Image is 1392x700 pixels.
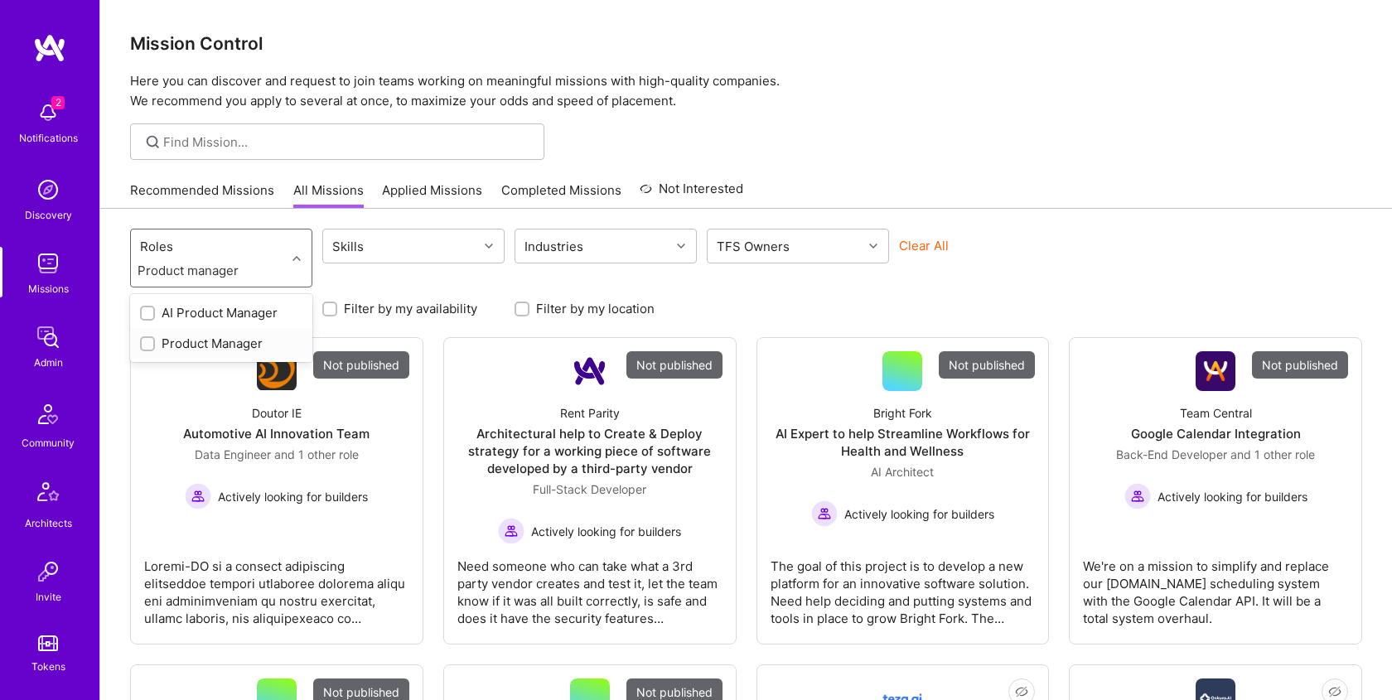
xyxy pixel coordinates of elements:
div: Need someone who can take what a 3rd party vendor creates and test it, let the team know if it wa... [457,544,723,627]
span: Full-Stack Developer [533,482,646,496]
div: TFS Owners [713,234,794,258]
img: tokens [38,635,58,651]
div: Discovery [25,206,72,224]
img: Company Logo [257,352,297,390]
div: Not published [313,351,409,379]
span: Actively looking for builders [218,488,368,505]
img: Actively looking for builders [1124,483,1151,509]
img: logo [33,33,66,63]
img: Community [28,394,68,434]
a: Completed Missions [501,181,621,209]
div: Automotive AI Innovation Team [183,425,370,442]
span: and 1 other role [274,447,359,461]
i: icon Chevron [869,242,877,250]
div: Loremi-DO si a consect adipiscing elitseddoe tempori utlaboree dolorema aliqu eni adminimveniam q... [144,544,409,627]
div: Product Manager [140,335,302,352]
img: admin teamwork [31,321,65,354]
div: Community [22,434,75,451]
label: Filter by my availability [344,300,477,317]
input: Find Mission... [163,133,532,151]
div: Architects [25,514,72,532]
a: Applied Missions [382,181,482,209]
img: Actively looking for builders [498,518,524,544]
div: Industries [520,234,587,258]
span: Back-End Developer [1116,447,1227,461]
div: Tokens [31,658,65,675]
a: Recommended Missions [130,181,274,209]
label: Filter by my location [536,300,655,317]
a: Not publishedCompany LogoDoutor IEAutomotive AI Innovation TeamData Engineer and 1 other roleActi... [144,351,409,630]
div: Roles [136,234,177,258]
div: Doutor IE [252,404,302,422]
a: Not publishedCompany LogoRent ParityArchitectural help to Create & Deploy strategy for a working ... [457,351,723,630]
img: Invite [31,555,65,588]
i: icon Chevron [292,254,301,263]
i: icon Chevron [485,242,493,250]
a: Not publishedBright ForkAI Expert to help Streamline Workflows for Health and WellnessAI Architec... [771,351,1036,630]
button: Clear All [899,237,949,254]
div: AI Expert to help Streamline Workflows for Health and Wellness [771,425,1036,460]
div: Not published [939,351,1035,379]
div: Notifications [19,129,78,147]
div: Google Calendar Integration [1131,425,1301,442]
div: Rent Parity [560,404,620,422]
span: Data Engineer [195,447,271,461]
img: teamwork [31,247,65,280]
div: The goal of this project is to develop a new platform for an innovative software solution. Need h... [771,544,1036,627]
img: discovery [31,173,65,206]
i: icon EyeClosed [1015,685,1028,698]
div: AI Product Manager [140,304,302,321]
div: Admin [34,354,63,371]
div: Team Central [1180,404,1252,422]
span: Actively looking for builders [844,505,994,523]
span: AI Architect [871,465,934,479]
img: Actively looking for builders [185,483,211,509]
p: Here you can discover and request to join teams working on meaningful missions with high-quality ... [130,71,1362,111]
span: Actively looking for builders [1158,488,1307,505]
span: 2 [51,96,65,109]
div: Skills [328,234,368,258]
a: Not Interested [640,179,743,209]
div: Architectural help to Create & Deploy strategy for a working piece of software developed by a thi... [457,425,723,477]
div: Missions [28,280,69,297]
div: Bright Fork [873,404,932,422]
img: bell [31,96,65,129]
div: We're on a mission to simplify and replace our [DOMAIN_NAME] scheduling system with the Google Ca... [1083,544,1348,627]
div: Not published [1252,351,1348,379]
h3: Mission Control [130,33,1362,54]
a: All Missions [293,181,364,209]
img: Company Logo [1196,351,1235,391]
a: Not publishedCompany LogoTeam CentralGoogle Calendar IntegrationBack-End Developer and 1 other ro... [1083,351,1348,630]
i: icon Chevron [677,242,685,250]
span: Actively looking for builders [531,523,681,540]
img: Architects [28,475,68,514]
div: Not published [626,351,723,379]
span: and 1 other role [1230,447,1315,461]
i: icon SearchGrey [143,133,162,152]
img: Company Logo [570,351,610,391]
div: Invite [36,588,61,606]
img: Actively looking for builders [811,500,838,527]
i: icon EyeClosed [1328,685,1341,698]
